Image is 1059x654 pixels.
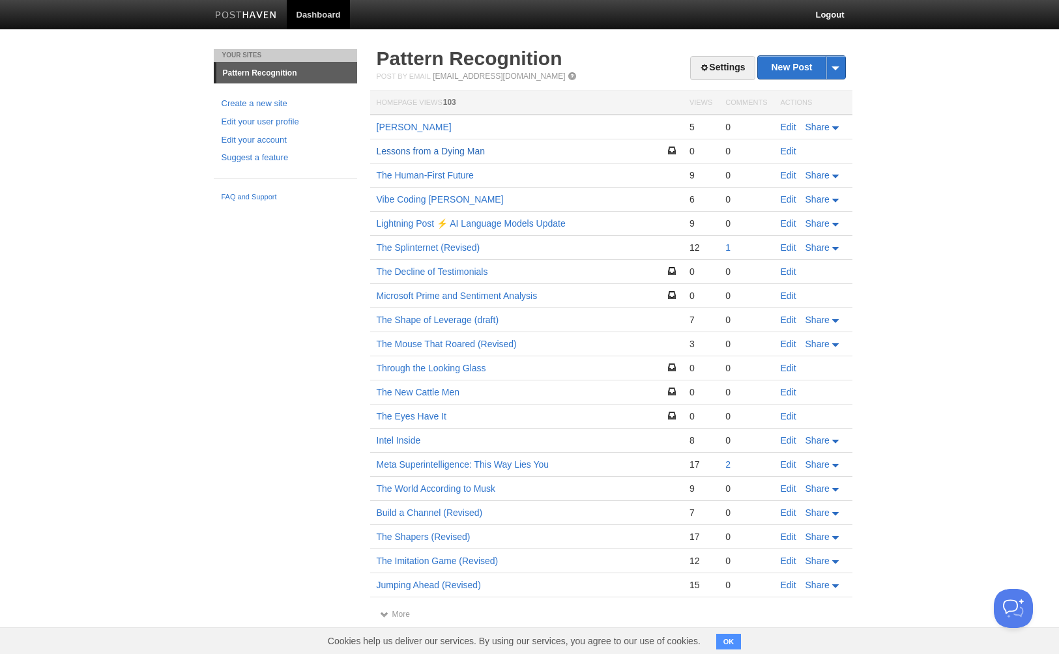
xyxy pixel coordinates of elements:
[805,218,830,229] span: Share
[781,315,796,325] a: Edit
[719,91,774,115] th: Comments
[689,266,712,277] div: 0
[725,579,767,591] div: 0
[377,556,499,566] a: The Imitation Game (Revised)
[781,411,796,421] a: Edit
[443,98,456,107] span: 103
[805,532,830,542] span: Share
[689,145,712,157] div: 0
[781,556,796,566] a: Edit
[781,194,796,205] a: Edit
[377,315,499,325] a: The Shape of Leverage (draft)
[725,483,767,494] div: 0
[377,218,566,229] a: Lightning Post ⚡️ AI Language Models Update
[689,531,712,543] div: 17
[805,580,830,590] span: Share
[689,483,712,494] div: 9
[377,532,471,542] a: The Shapers (Revised)
[805,194,830,205] span: Share
[781,387,796,397] a: Edit
[725,290,767,302] div: 0
[689,434,712,446] div: 8
[377,170,474,180] a: The Human-First Future
[690,56,755,80] a: Settings
[689,218,712,229] div: 9
[781,459,796,470] a: Edit
[805,483,830,494] span: Share
[716,634,742,649] button: OK
[781,363,796,373] a: Edit
[377,411,446,421] a: The Eyes Have It
[725,459,731,470] a: 2
[805,242,830,253] span: Share
[222,134,349,147] a: Edit your account
[805,556,830,566] span: Share
[725,242,731,253] a: 1
[377,387,460,397] a: The New Cattle Men
[689,507,712,519] div: 7
[781,507,796,518] a: Edit
[689,410,712,422] div: 0
[689,362,712,374] div: 0
[377,507,483,518] a: Build a Channel (Revised)
[725,338,767,350] div: 0
[805,435,830,446] span: Share
[433,72,565,81] a: [EMAIL_ADDRESS][DOMAIN_NAME]
[758,56,845,79] a: New Post
[781,580,796,590] a: Edit
[689,169,712,181] div: 9
[805,315,830,325] span: Share
[222,192,349,203] a: FAQ and Support
[725,145,767,157] div: 0
[377,580,481,590] a: Jumping Ahead (Revised)
[781,170,796,180] a: Edit
[805,459,830,470] span: Share
[994,589,1033,628] iframe: Help Scout Beacon - Open
[377,291,538,301] a: Microsoft Prime and Sentiment Analysis
[781,483,796,494] a: Edit
[781,242,796,253] a: Edit
[725,266,767,277] div: 0
[805,170,830,180] span: Share
[805,122,830,132] span: Share
[725,434,767,446] div: 0
[774,91,852,115] th: Actions
[725,314,767,326] div: 0
[689,314,712,326] div: 7
[689,193,712,205] div: 6
[725,169,767,181] div: 0
[689,242,712,253] div: 12
[725,507,767,519] div: 0
[683,91,719,115] th: Views
[725,555,767,567] div: 0
[377,363,486,373] a: Through the Looking Glass
[725,218,767,229] div: 0
[805,507,830,518] span: Share
[689,555,712,567] div: 12
[377,435,421,446] a: Intel Inside
[377,146,486,156] a: Lessons from a Dying Man
[725,193,767,205] div: 0
[781,266,796,277] a: Edit
[370,91,683,115] th: Homepage Views
[689,290,712,302] div: 0
[781,122,796,132] a: Edit
[725,410,767,422] div: 0
[689,121,712,133] div: 5
[214,49,357,62] li: Your Sites
[377,266,488,277] a: The Decline of Testimonials
[377,122,452,132] a: [PERSON_NAME]
[222,115,349,129] a: Edit your user profile
[222,151,349,165] a: Suggest a feature
[380,610,410,619] a: More
[216,63,357,83] a: Pattern Recognition
[377,72,431,80] span: Post by Email
[689,338,712,350] div: 3
[725,386,767,398] div: 0
[781,435,796,446] a: Edit
[781,532,796,542] a: Edit
[689,459,712,470] div: 17
[377,194,504,205] a: Vibe Coding [PERSON_NAME]
[377,339,517,349] a: The Mouse That Roared (Revised)
[725,121,767,133] div: 0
